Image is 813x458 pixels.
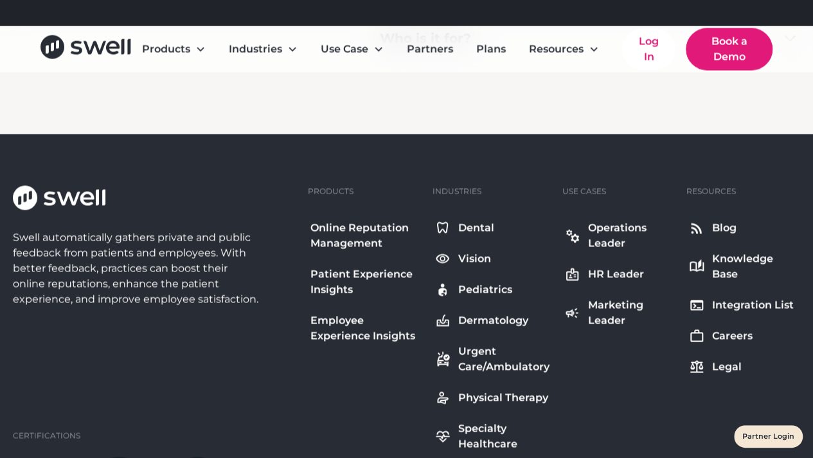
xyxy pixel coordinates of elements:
a: Integration List [686,295,800,315]
div: Resources [529,41,584,57]
div: Integration List [712,297,794,313]
a: Dermatology [432,310,551,331]
div: Dermatology [458,313,528,328]
div: Resources [686,185,736,197]
div: Use Case [321,41,368,57]
a: Specialty Healthcare [432,418,551,454]
div: Industries [229,41,282,57]
div: Industries [219,36,308,62]
div: Use Case [310,36,394,62]
a: home [40,35,131,63]
a: Pediatrics [432,279,551,300]
a: Operations Leader [562,217,675,253]
a: Partners [397,36,463,62]
div: Products [132,36,216,62]
div: Blog [712,220,737,235]
div: Legal [712,359,742,374]
div: Pediatrics [458,282,512,297]
a: Physical Therapy [432,387,551,408]
a: Dental [432,217,551,238]
a: Marketing Leader [562,295,675,331]
div: Careers [712,328,753,343]
div: Employee Experience Insights [310,313,419,343]
a: Employee Experience Insights [308,310,422,346]
div: Certifications [13,430,80,441]
div: Products [142,41,190,57]
div: HR Leader [587,266,643,282]
a: Legal [686,356,800,377]
div: Specialty Healthcare [458,421,549,452]
div: Online Reputation Management [310,220,419,251]
a: Urgent Care/Ambulatory [432,341,551,377]
a: Online Reputation Management [308,217,422,253]
div: Urgent Care/Ambulatory [458,343,549,374]
div: Marketing Leader [587,297,673,328]
div: Industries [432,185,481,197]
div: Vision [458,251,490,266]
a: Book a Demo [686,28,773,70]
a: Partner Login [742,428,794,444]
a: Blog [686,217,800,238]
div: Resources [519,36,609,62]
div: Physical Therapy [458,390,548,405]
a: HR Leader [562,264,675,284]
div: Patient Experience Insights [310,266,419,297]
a: Knowledge Base [686,248,800,284]
a: Careers [686,325,800,346]
div: Dental [458,220,494,235]
a: Vision [432,248,551,269]
div: Products [308,185,353,197]
a: Patient Experience Insights [308,264,422,300]
div: Knowledge Base [712,251,798,282]
a: Log In [622,28,675,69]
div: Operations Leader [587,220,673,251]
div: Use Cases [562,185,605,197]
a: Plans [466,36,516,62]
div: Swell automatically gathers private and public feedback from patients and employees. With better ... [13,230,259,307]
